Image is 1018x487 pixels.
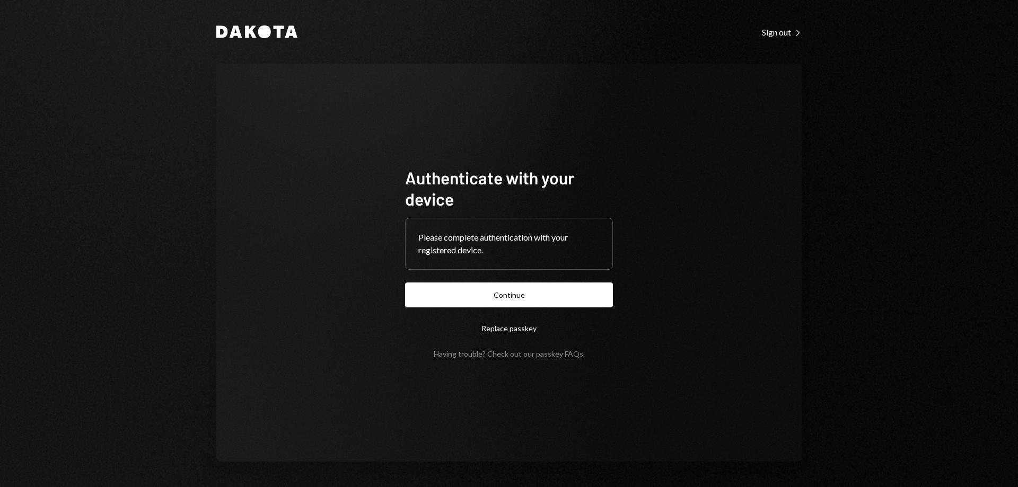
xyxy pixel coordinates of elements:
[405,167,613,209] h1: Authenticate with your device
[762,27,802,38] div: Sign out
[434,349,585,358] div: Having trouble? Check out our .
[405,282,613,307] button: Continue
[762,26,802,38] a: Sign out
[418,231,600,256] div: Please complete authentication with your registered device.
[405,316,613,341] button: Replace passkey
[536,349,583,359] a: passkey FAQs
